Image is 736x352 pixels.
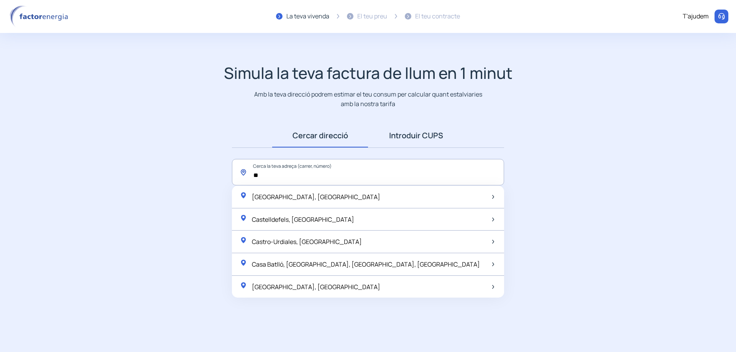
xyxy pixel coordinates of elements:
span: Casa Batlló, [GEOGRAPHIC_DATA], [GEOGRAPHIC_DATA], [GEOGRAPHIC_DATA] [252,260,480,269]
img: arrow-next-item.svg [492,285,494,289]
a: Cercar direcció [272,124,368,147]
span: [GEOGRAPHIC_DATA], [GEOGRAPHIC_DATA] [252,283,380,291]
a: Introduir CUPS [368,124,464,147]
div: La teva vivenda [286,11,329,21]
img: arrow-next-item.svg [492,240,494,244]
p: Amb la teva direcció podrem estimar el teu consum per calcular quant estalviaries amb la nostra t... [253,90,484,108]
img: arrow-next-item.svg [492,195,494,199]
span: [GEOGRAPHIC_DATA], [GEOGRAPHIC_DATA] [252,193,380,201]
img: logo factor [8,5,73,28]
div: El teu contracte [415,11,460,21]
div: El teu preu [357,11,387,21]
img: location-pin-green.svg [240,192,247,199]
img: location-pin-green.svg [240,214,247,222]
img: location-pin-green.svg [240,282,247,289]
div: T'ajudem [683,11,709,21]
img: arrow-next-item.svg [492,218,494,221]
img: arrow-next-item.svg [492,262,494,266]
img: location-pin-green.svg [240,259,247,267]
img: llamar [718,13,725,20]
h1: Simula la teva factura de llum en 1 minut [224,64,513,82]
img: location-pin-green.svg [240,236,247,244]
span: Castro-Urdiales, [GEOGRAPHIC_DATA] [252,237,362,246]
span: Castelldefels, [GEOGRAPHIC_DATA] [252,215,354,224]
